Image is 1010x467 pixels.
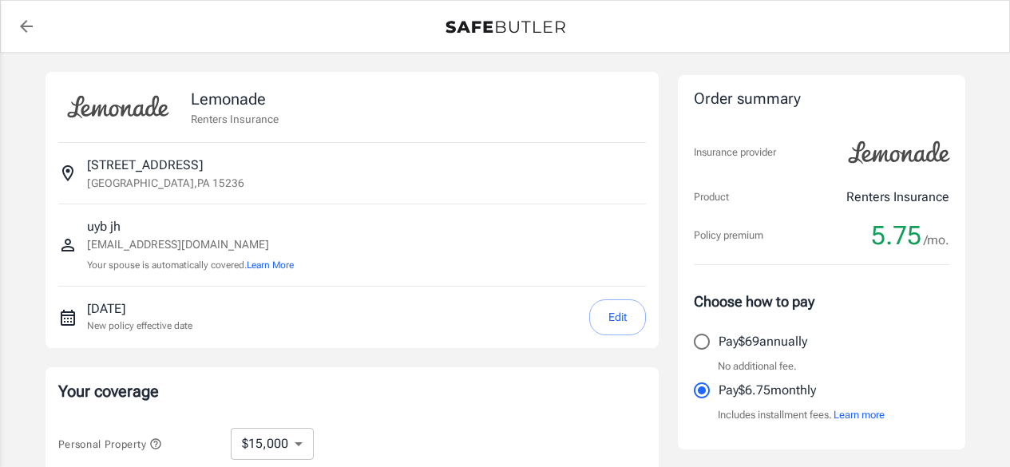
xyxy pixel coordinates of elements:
button: Learn More [247,258,294,272]
p: New policy effective date [87,319,192,333]
p: Product [694,189,729,205]
p: [EMAIL_ADDRESS][DOMAIN_NAME] [87,236,294,253]
img: Back to quotes [446,21,565,34]
p: No additional fee. [718,358,797,374]
button: Learn more [834,407,885,423]
button: Personal Property [58,434,162,453]
button: Edit [589,299,646,335]
img: Lemonade [839,130,959,175]
svg: Insured person [58,235,77,255]
p: Renters Insurance [191,111,279,127]
span: 5.75 [871,220,921,251]
p: uyb jh [87,217,294,236]
a: back to quotes [10,10,42,42]
p: Pay $6.75 monthly [719,381,816,400]
p: Policy premium [694,228,763,243]
p: Lemonade [191,87,279,111]
p: [GEOGRAPHIC_DATA] , PA 15236 [87,175,244,191]
p: [DATE] [87,299,192,319]
p: [STREET_ADDRESS] [87,156,203,175]
p: Pay $69 annually [719,332,807,351]
img: Lemonade [58,85,178,129]
svg: New policy start date [58,308,77,327]
p: Insurance provider [694,144,776,160]
p: Choose how to pay [694,291,949,312]
svg: Insured address [58,164,77,183]
span: Personal Property [58,438,162,450]
div: Order summary [694,88,949,111]
p: Renters Insurance [846,188,949,207]
span: /mo. [924,229,949,251]
p: Your coverage [58,380,646,402]
p: Your spouse is automatically covered. [87,258,294,273]
p: Includes installment fees. [718,407,885,423]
